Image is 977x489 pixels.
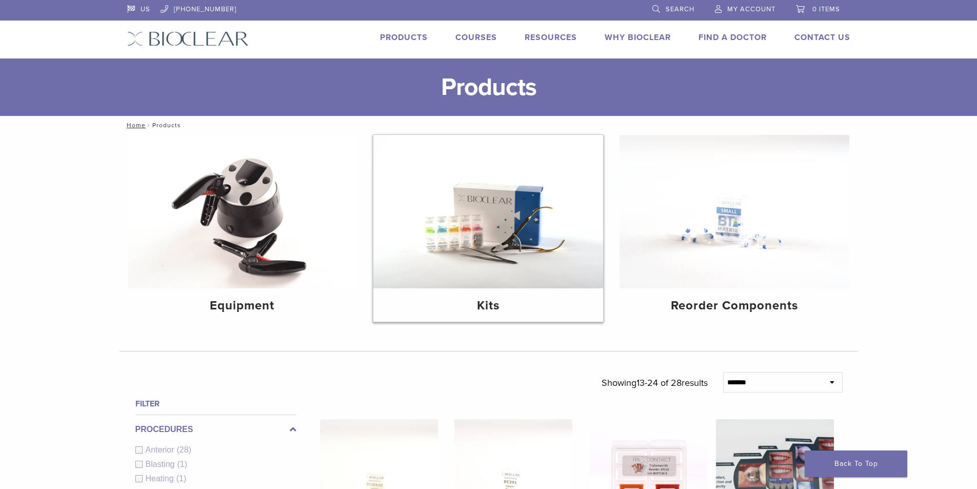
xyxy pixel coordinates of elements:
a: Why Bioclear [605,32,671,43]
a: Back To Top [805,451,907,477]
a: Equipment [128,135,357,322]
img: Kits [373,135,603,288]
img: Equipment [128,135,357,288]
nav: Products [119,116,858,134]
a: Resources [525,32,577,43]
label: Procedures [135,423,296,436]
span: My Account [727,5,775,13]
a: Kits [373,135,603,322]
span: / [146,123,152,128]
a: Courses [455,32,497,43]
span: Search [666,5,694,13]
p: Showing results [602,372,708,394]
h4: Equipment [136,297,349,315]
img: Bioclear [127,31,249,46]
a: Reorder Components [620,135,849,322]
a: Find A Doctor [699,32,767,43]
h4: Reorder Components [628,297,841,315]
span: 13-24 of 28 [636,377,682,388]
h4: Kits [382,297,595,315]
a: Home [124,122,146,129]
a: Contact Us [794,32,850,43]
h4: Filter [135,398,296,410]
img: Reorder Components [620,135,849,288]
span: 0 items [812,5,840,13]
a: Products [380,32,428,43]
